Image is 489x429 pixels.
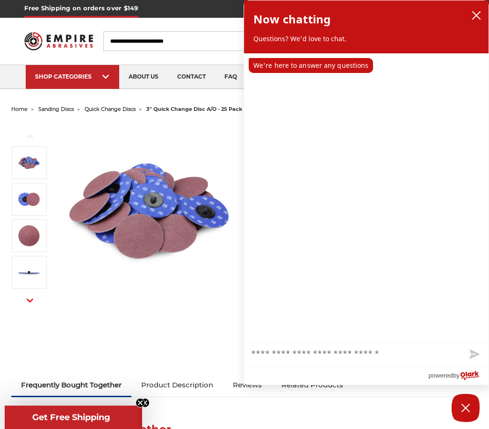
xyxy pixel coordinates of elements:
[17,261,41,284] img: Profile view of a 3-inch aluminum oxide quick change disc, showcasing male roloc attachment system
[85,106,136,112] a: quick change discs
[38,106,74,112] a: sanding discs
[469,8,484,22] button: close chatbox
[19,291,41,311] button: Next
[35,73,110,80] div: SHOP CATEGORIES
[428,370,453,381] span: powered
[459,342,489,367] button: Send message
[19,126,41,146] button: Previous
[146,106,242,112] span: 3" quick change disc a/o - 25 pack
[5,406,137,429] div: Get Free ShippingClose teaser
[24,28,93,54] img: Empire Abrasives
[253,34,479,44] p: Questions? We'd love to chat.
[428,367,489,385] a: Powered by Olark
[244,53,489,342] div: chat
[131,375,223,395] a: Product Description
[17,224,41,247] img: 3-inch 60 grit aluminum oxide quick change disc for surface prep
[452,394,480,422] button: Close Chatbox
[11,375,131,395] a: Frequently Bought Together
[11,106,28,112] a: home
[60,123,238,300] img: 3-inch aluminum oxide quick change sanding discs for sanding and deburring
[136,398,145,407] button: Close teaser
[249,58,373,73] p: We're here to answer any questions
[17,188,41,211] img: Black Hawk Abrasives 3" quick change disc with 60 grit for weld cleaning
[453,370,460,381] span: by
[32,412,110,422] span: Get Free Shipping
[140,398,150,407] button: Close teaser
[223,375,272,395] a: Reviews
[168,65,215,89] a: contact
[17,151,41,175] img: 3-inch aluminum oxide quick change sanding discs for sanding and deburring
[272,375,353,395] a: Related Products
[215,65,246,89] a: faq
[119,65,168,89] a: about us
[253,10,331,29] h2: Now chatting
